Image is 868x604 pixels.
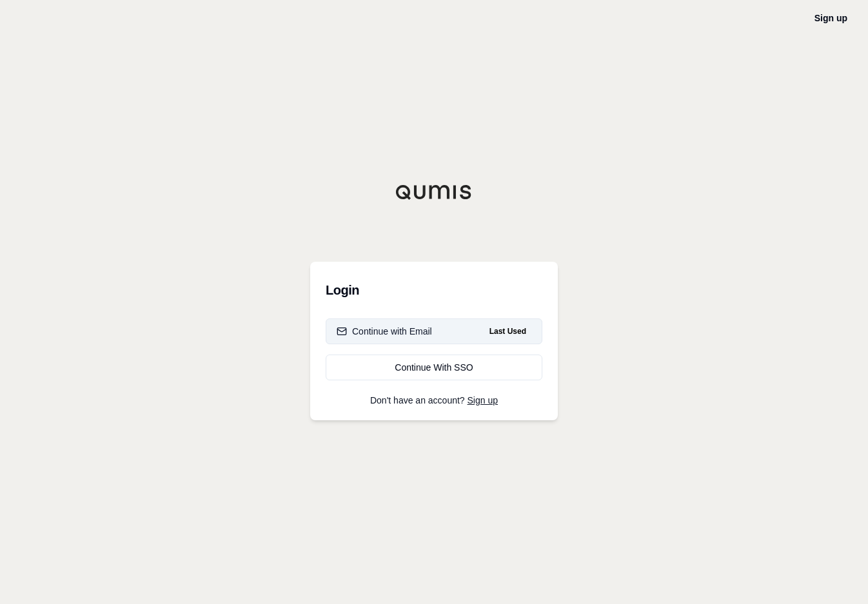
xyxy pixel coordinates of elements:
h3: Login [326,277,542,303]
a: Continue With SSO [326,355,542,380]
img: Qumis [395,184,473,200]
p: Don't have an account? [326,396,542,405]
button: Continue with EmailLast Used [326,318,542,344]
div: Continue With SSO [337,361,531,374]
div: Continue with Email [337,325,432,338]
a: Sign up [468,395,498,405]
span: Last Used [484,324,531,339]
a: Sign up [814,13,847,23]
